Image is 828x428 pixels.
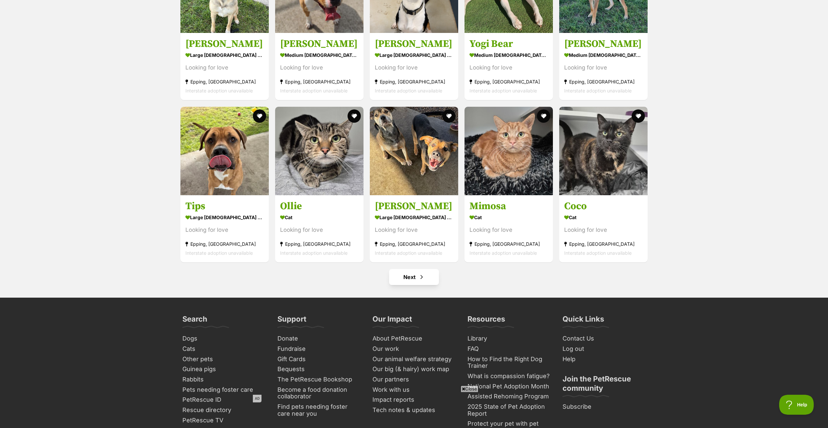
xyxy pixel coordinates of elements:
div: Looking for love [280,64,359,72]
h3: [PERSON_NAME] [375,38,453,51]
div: Epping, [GEOGRAPHIC_DATA] [280,77,359,86]
a: Our animal welfare strategy [370,354,458,364]
a: PetRescue TV [180,415,268,426]
h3: [PERSON_NAME] [564,38,643,51]
span: Interstate adoption unavailable [469,250,537,256]
div: Looking for love [185,225,264,234]
div: Cat [564,213,643,222]
div: Epping, [GEOGRAPHIC_DATA] [375,239,453,248]
a: Coco Cat Looking for love Epping, [GEOGRAPHIC_DATA] Interstate adoption unavailable favourite [559,195,648,262]
div: Looking for love [280,225,359,234]
div: Epping, [GEOGRAPHIC_DATA] [564,239,643,248]
span: Close [461,385,478,392]
div: medium [DEMOGRAPHIC_DATA] Dog [564,51,643,60]
a: About PetRescue [370,334,458,344]
a: Our work [370,344,458,354]
span: Interstate adoption unavailable [564,250,632,256]
a: Yogi Bear medium [DEMOGRAPHIC_DATA] Dog Looking for love Epping, [GEOGRAPHIC_DATA] Interstate ado... [465,33,553,100]
h3: Our Impact [372,314,412,328]
a: Pets needing foster care [180,385,268,395]
a: Next page [389,269,439,285]
div: Looking for love [564,225,643,234]
a: How to Find the Right Dog Trainer [465,354,553,371]
a: Donate [275,334,363,344]
h3: [PERSON_NAME] [185,38,264,51]
a: Cats [180,344,268,354]
div: medium [DEMOGRAPHIC_DATA] Dog [280,51,359,60]
img: Eddie [370,107,458,195]
a: [PERSON_NAME] medium [DEMOGRAPHIC_DATA] Dog Looking for love Epping, [GEOGRAPHIC_DATA] Interstate... [275,33,363,100]
h3: Join the PetRescue community [563,374,646,397]
a: Contact Us [560,334,648,344]
div: Epping, [GEOGRAPHIC_DATA] [564,77,643,86]
div: Cat [280,213,359,222]
div: large [DEMOGRAPHIC_DATA] Dog [375,213,453,222]
div: Epping, [GEOGRAPHIC_DATA] [469,77,548,86]
a: [PERSON_NAME] large [DEMOGRAPHIC_DATA] Dog Looking for love Epping, [GEOGRAPHIC_DATA] Interstate ... [370,195,458,262]
a: The PetRescue Bookshop [275,374,363,385]
span: Interstate adoption unavailable [469,88,537,94]
h3: Ollie [280,200,359,213]
a: Fundraise [275,344,363,354]
a: Other pets [180,354,268,364]
iframe: Advertisement [253,395,575,425]
a: Bequests [275,364,363,374]
h3: Coco [564,200,643,213]
a: [PERSON_NAME] medium [DEMOGRAPHIC_DATA] Dog Looking for love Epping, [GEOGRAPHIC_DATA] Interstate... [559,33,648,100]
div: Epping, [GEOGRAPHIC_DATA] [185,239,264,248]
div: Looking for love [564,64,643,72]
div: large [DEMOGRAPHIC_DATA] Dog [185,213,264,222]
div: Epping, [GEOGRAPHIC_DATA] [280,239,359,248]
img: Mimosa [465,107,553,195]
a: Tips large [DEMOGRAPHIC_DATA] Dog Looking for love Epping, [GEOGRAPHIC_DATA] Interstate adoption ... [180,195,269,262]
a: Library [465,334,553,344]
a: Gift Cards [275,354,363,364]
a: National Pet Adoption Month [465,381,553,392]
h3: Mimosa [469,200,548,213]
h3: Tips [185,200,264,213]
div: large [DEMOGRAPHIC_DATA] Dog [185,51,264,60]
span: Interstate adoption unavailable [280,250,348,256]
a: [PERSON_NAME] large [DEMOGRAPHIC_DATA] Dog Looking for love Epping, [GEOGRAPHIC_DATA] Interstate ... [180,33,269,100]
a: [PERSON_NAME] large [DEMOGRAPHIC_DATA] Dog Looking for love Epping, [GEOGRAPHIC_DATA] Interstate ... [370,33,458,100]
h3: Yogi Bear [469,38,548,51]
a: Mimosa Cat Looking for love Epping, [GEOGRAPHIC_DATA] Interstate adoption unavailable favourite [465,195,553,262]
a: Our partners [370,374,458,385]
a: Work with us [370,385,458,395]
iframe: Help Scout Beacon - Open [779,395,815,415]
span: Interstate adoption unavailable [185,88,253,94]
div: Looking for love [375,225,453,234]
button: favourite [632,109,645,123]
h3: [PERSON_NAME] [280,38,359,51]
div: Cat [469,213,548,222]
span: Interstate adoption unavailable [375,88,442,94]
a: What is compassion fatigue? [465,371,553,381]
div: medium [DEMOGRAPHIC_DATA] Dog [469,51,548,60]
a: Rabbits [180,374,268,385]
a: Our big (& hairy) work map [370,364,458,374]
button: favourite [348,109,361,123]
div: Epping, [GEOGRAPHIC_DATA] [185,77,264,86]
nav: Pagination [180,269,648,285]
div: Looking for love [469,64,548,72]
a: Rescue directory [180,405,268,415]
div: Looking for love [375,64,453,72]
span: Interstate adoption unavailable [280,88,348,94]
img: Coco [559,107,648,195]
a: Become a food donation collaborator [275,385,363,402]
a: Ollie Cat Looking for love Epping, [GEOGRAPHIC_DATA] Interstate adoption unavailable favourite [275,195,363,262]
a: Subscribe [560,402,648,412]
a: Log out [560,344,648,354]
a: FAQ [465,344,553,354]
h3: [PERSON_NAME] [375,200,453,213]
div: Epping, [GEOGRAPHIC_DATA] [375,77,453,86]
span: Interstate adoption unavailable [375,250,442,256]
div: large [DEMOGRAPHIC_DATA] Dog [375,51,453,60]
a: Dogs [180,334,268,344]
img: Ollie [275,107,363,195]
span: AD [253,395,261,402]
button: favourite [253,109,266,123]
h3: Support [277,314,306,328]
span: Interstate adoption unavailable [185,250,253,256]
a: PetRescue ID [180,395,268,405]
